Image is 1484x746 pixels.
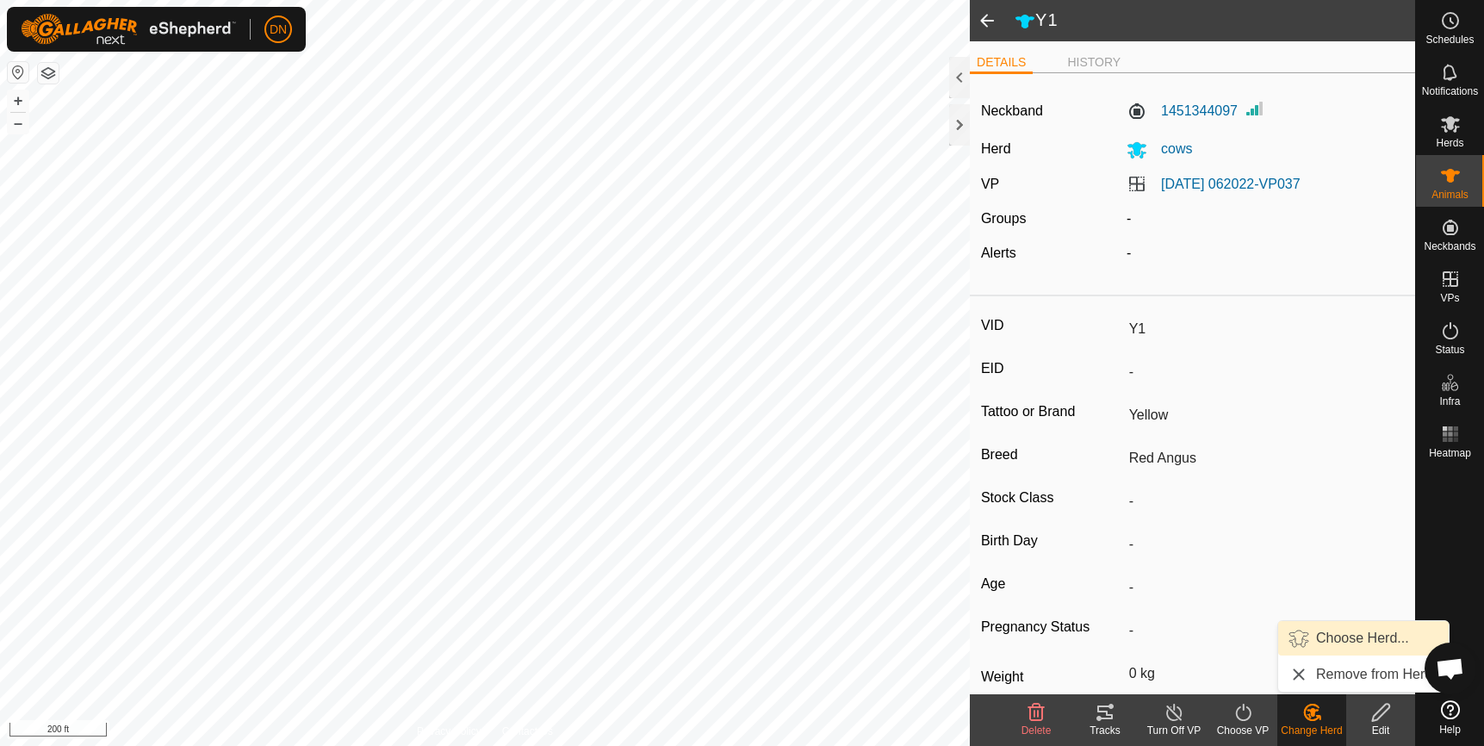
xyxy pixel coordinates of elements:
label: EID [981,357,1122,380]
label: Groups [981,211,1026,226]
span: Status [1435,345,1464,355]
button: Reset Map [8,62,28,83]
button: + [8,90,28,111]
a: Privacy Policy [417,724,481,739]
label: Stock Class [981,487,1122,509]
div: Choose VP [1208,723,1277,738]
img: Signal strength [1245,98,1265,119]
h2: Y1 [1015,9,1415,32]
span: Delete [1021,724,1052,737]
div: Open chat [1425,643,1476,694]
li: Remove from Herd [1278,657,1449,692]
span: Infra [1439,396,1460,407]
label: VP [981,177,999,191]
label: Alerts [981,246,1016,260]
span: Help [1439,724,1461,735]
label: Birth Day [981,530,1122,552]
span: cows [1147,141,1192,156]
span: Animals [1431,190,1468,200]
span: Neckbands [1424,241,1475,252]
label: VID [981,314,1122,337]
span: Notifications [1422,86,1478,96]
a: Contact Us [502,724,553,739]
div: - [1120,243,1411,264]
span: Herds [1436,138,1463,148]
span: Choose Herd... [1316,628,1409,649]
img: Gallagher Logo [21,14,236,45]
a: Help [1416,693,1484,742]
label: Tattoo or Brand [981,401,1122,423]
div: Turn Off VP [1139,723,1208,738]
label: Herd [981,141,1011,156]
button: – [8,113,28,134]
span: VPs [1440,293,1459,303]
li: HISTORY [1060,53,1127,71]
div: - [1120,208,1411,229]
label: Neckband [981,101,1043,121]
button: Map Layers [38,63,59,84]
label: 1451344097 [1127,101,1238,121]
a: [DATE] 062022-VP037 [1161,177,1301,191]
li: Choose Herd... [1278,621,1449,656]
div: Change Herd [1277,723,1346,738]
label: Weight [981,659,1122,695]
li: DETAILS [970,53,1033,74]
div: Edit [1346,723,1415,738]
label: Pregnancy Status [981,616,1122,638]
span: Remove from Herd [1316,664,1432,685]
label: Breed [981,444,1122,466]
span: Schedules [1425,34,1474,45]
label: Age [981,573,1122,595]
span: Heatmap [1429,448,1471,458]
div: Tracks [1071,723,1139,738]
span: DN [270,21,287,39]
